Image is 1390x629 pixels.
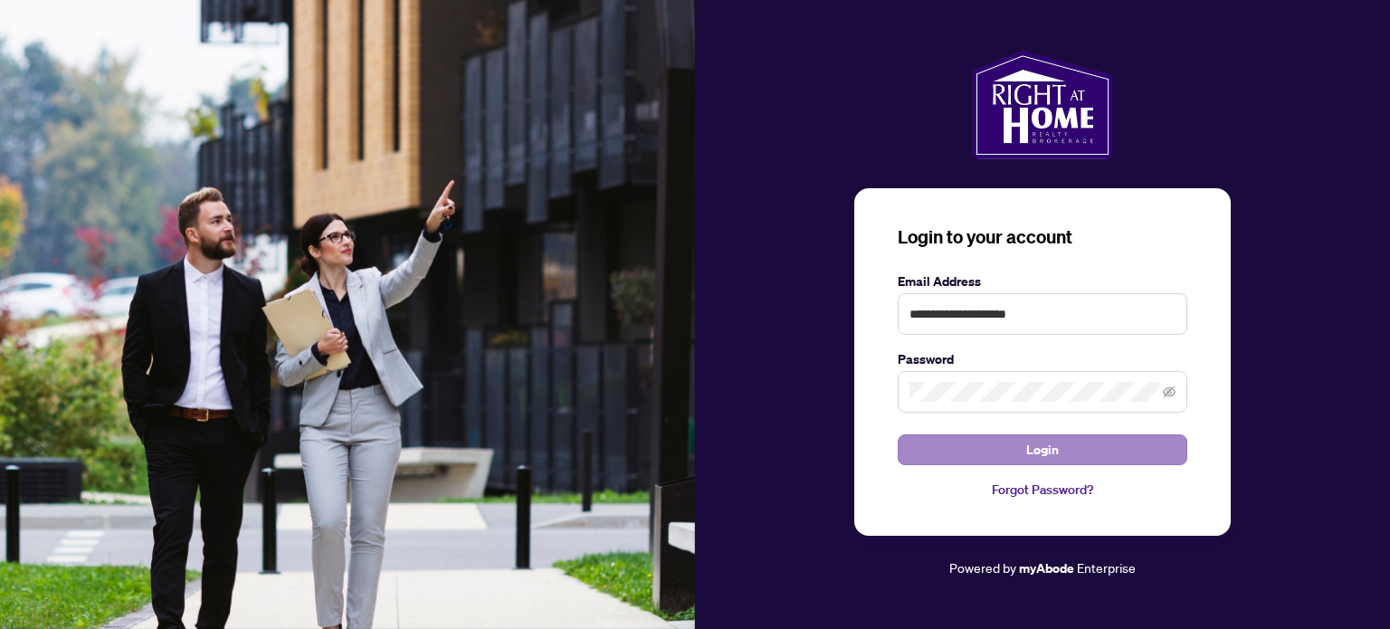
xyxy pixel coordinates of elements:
img: ma-logo [972,51,1112,159]
span: eye-invisible [1163,386,1176,398]
a: Forgot Password? [898,480,1187,500]
span: Login [1026,435,1059,464]
button: Login [898,434,1187,465]
h3: Login to your account [898,224,1187,250]
span: Enterprise [1077,559,1136,576]
a: myAbode [1019,558,1074,578]
label: Email Address [898,272,1187,291]
span: Powered by [949,559,1016,576]
label: Password [898,349,1187,369]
